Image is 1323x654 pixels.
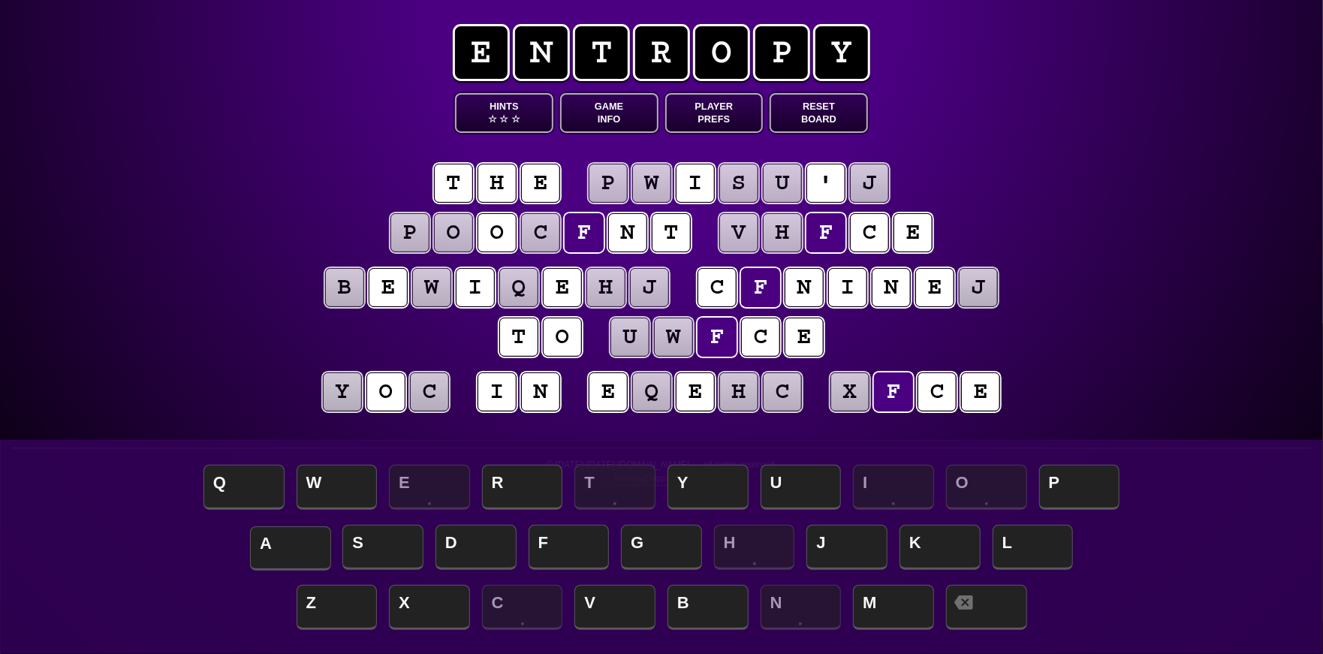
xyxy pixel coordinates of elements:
[698,268,737,307] puzzle-tile: c
[521,213,560,252] puzzle-tile: c
[455,93,553,133] button: Hints☆ ☆ ☆
[412,268,451,307] puzzle-tile: w
[918,372,957,411] puzzle-tile: c
[203,465,285,510] span: Q
[770,93,868,133] button: ResetBoard
[676,164,715,203] puzzle-tile: i
[521,372,560,411] puzzle-tile: n
[652,213,691,252] puzzle-tile: t
[668,585,749,630] span: B
[946,465,1027,510] span: O
[389,465,470,510] span: E
[325,268,364,307] puzzle-tile: b
[434,213,473,252] puzzle-tile: o
[961,372,1000,411] puzzle-tile: e
[632,372,671,411] puzzle-tile: q
[828,268,867,307] puzzle-tile: i
[654,318,693,357] puzzle-tile: w
[668,465,749,510] span: Y
[543,268,582,307] puzzle-tile: e
[915,268,954,307] puzzle-tile: e
[543,318,582,357] puzzle-tile: o
[488,113,497,125] span: ☆
[676,372,715,411] puzzle-tile: e
[665,93,764,133] button: PlayerPrefs
[719,164,758,203] puzzle-tile: s
[586,268,625,307] puzzle-tile: h
[529,525,610,570] span: F
[608,213,647,252] puzzle-tile: n
[482,465,563,510] span: R
[741,268,780,307] puzzle-tile: f
[511,113,520,125] span: ☆
[499,113,508,125] span: ☆
[434,164,473,203] puzzle-tile: t
[521,164,560,203] puzzle-tile: e
[761,585,842,630] span: N
[632,164,671,203] puzzle-tile: w
[993,525,1074,570] span: L
[761,465,842,510] span: U
[366,372,405,411] puzzle-tile: o
[390,213,429,252] puzzle-tile: p
[806,213,845,252] puzzle-tile: f
[297,585,378,630] span: Z
[389,585,470,630] span: X
[785,268,824,307] puzzle-tile: n
[573,24,630,81] span: t
[630,268,669,307] puzzle-tile: j
[806,164,845,203] puzzle-tile: '
[900,525,981,570] span: K
[763,372,802,411] puzzle-tile: c
[482,585,563,630] span: C
[874,372,913,411] puzzle-tile: f
[693,24,750,81] span: o
[1039,465,1120,510] span: P
[753,24,810,81] span: p
[719,213,758,252] puzzle-tile: v
[633,24,690,81] span: r
[250,526,331,571] span: A
[456,268,495,307] puzzle-tile: i
[478,372,517,411] puzzle-tile: i
[342,525,423,570] span: S
[719,372,758,411] puzzle-tile: h
[323,372,362,411] puzzle-tile: y
[560,93,658,133] button: GameInfo
[574,465,655,510] span: T
[499,268,538,307] puzzle-tile: q
[850,164,889,203] puzzle-tile: j
[853,585,934,630] span: M
[763,213,802,252] puzzle-tile: h
[763,164,802,203] puzzle-tile: u
[698,318,737,357] puzzle-tile: f
[369,268,408,307] puzzle-tile: e
[959,268,998,307] puzzle-tile: j
[610,318,649,357] puzzle-tile: u
[714,525,795,570] span: H
[830,372,869,411] puzzle-tile: x
[621,525,702,570] span: G
[589,164,628,203] puzzle-tile: p
[453,24,510,81] span: e
[565,213,604,252] puzzle-tile: f
[806,525,888,570] span: J
[894,213,933,252] puzzle-tile: e
[499,318,538,357] puzzle-tile: t
[478,213,517,252] puzzle-tile: o
[589,372,628,411] puzzle-tile: e
[435,525,517,570] span: D
[513,24,570,81] span: n
[574,585,655,630] span: V
[297,465,378,510] span: W
[478,164,517,203] puzzle-tile: h
[872,268,911,307] puzzle-tile: n
[850,213,889,252] puzzle-tile: c
[853,465,934,510] span: I
[813,24,870,81] span: y
[741,318,780,357] puzzle-tile: c
[785,318,824,357] puzzle-tile: e
[410,372,449,411] puzzle-tile: c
